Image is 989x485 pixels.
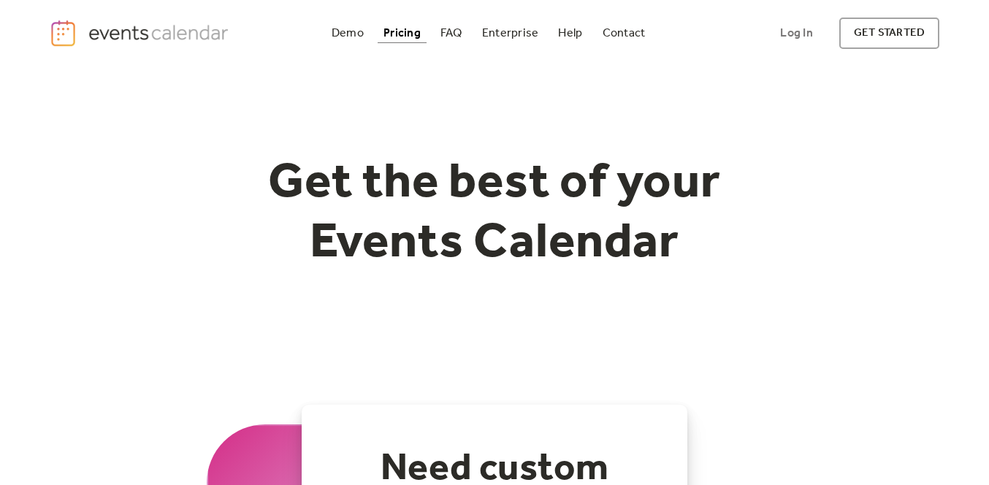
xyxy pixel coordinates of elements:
[476,23,544,43] a: Enterprise
[435,23,468,43] a: FAQ
[332,29,364,37] div: Demo
[765,18,827,49] a: Log In
[440,29,462,37] div: FAQ
[214,154,775,273] h1: Get the best of your Events Calendar
[482,29,538,37] div: Enterprise
[839,18,939,49] a: get started
[552,23,588,43] a: Help
[597,23,652,43] a: Contact
[558,29,582,37] div: Help
[378,23,427,43] a: Pricing
[383,29,421,37] div: Pricing
[326,23,370,43] a: Demo
[603,29,646,37] div: Contact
